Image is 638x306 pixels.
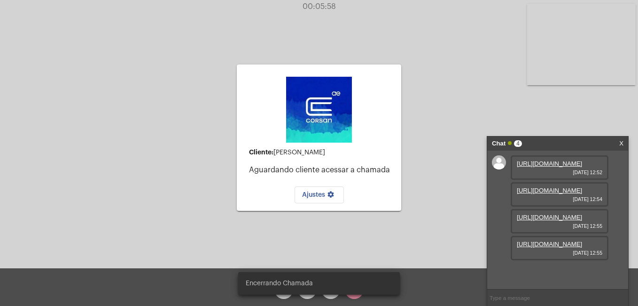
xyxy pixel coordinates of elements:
[517,196,602,202] span: [DATE] 12:54
[249,149,394,156] div: [PERSON_NAME]
[517,250,602,256] span: [DATE] 12:55
[295,186,344,203] button: Ajustes
[487,290,628,306] input: Type a message
[246,279,313,288] span: Encerrando Chamada
[303,3,336,10] span: 00:05:58
[517,160,582,167] a: [URL][DOMAIN_NAME]
[302,192,336,198] span: Ajustes
[325,191,336,202] mat-icon: settings
[508,141,512,145] span: Online
[517,187,582,194] a: [URL][DOMAIN_NAME]
[249,166,394,174] p: Aguardando cliente acessar a chamada
[514,140,522,147] span: 4
[517,169,602,175] span: [DATE] 12:52
[619,137,623,151] a: X
[286,77,352,143] img: d4669ae0-8c07-2337-4f67-34b0df7f5ae4.jpeg
[492,137,506,151] strong: Chat
[249,149,273,155] strong: Cliente:
[517,214,582,221] a: [URL][DOMAIN_NAME]
[517,241,582,248] a: [URL][DOMAIN_NAME]
[517,223,602,229] span: [DATE] 12:55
